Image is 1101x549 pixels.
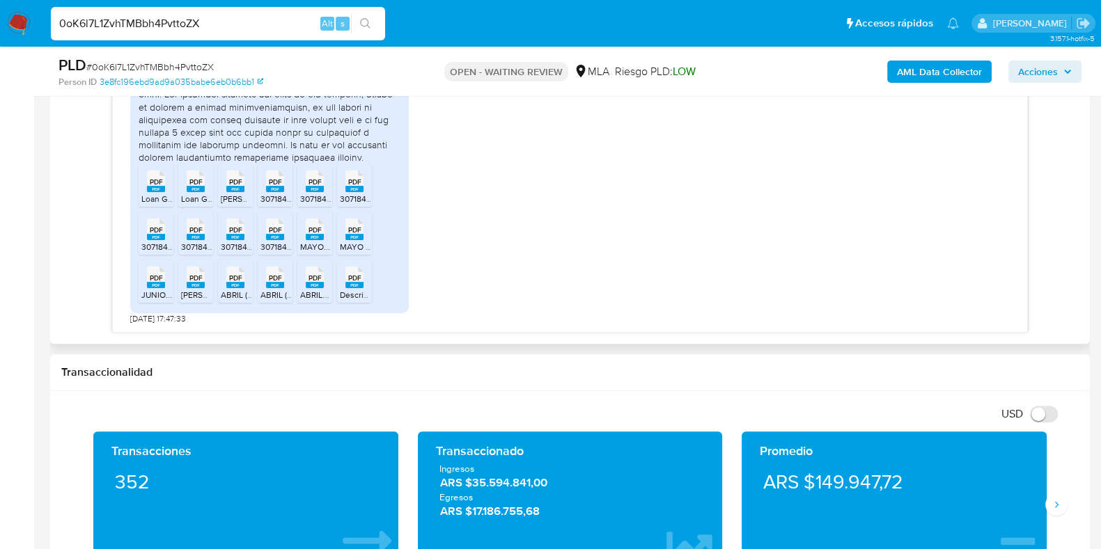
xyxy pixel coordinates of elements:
[348,225,361,234] span: PDF
[1049,33,1094,44] span: 3.157.1-hotfix-5
[51,15,385,33] input: Buscar usuario o caso...
[444,62,568,81] p: OPEN - WAITING REVIEW
[229,177,242,186] span: PDF
[1018,61,1058,83] span: Acciones
[300,289,336,301] span: ABRIL.pdf
[351,14,380,33] button: search-icon
[855,16,933,31] span: Accesos rápidos
[309,225,322,234] span: PDF
[181,289,260,301] span: [PERSON_NAME].pdf
[887,61,992,83] button: AML Data Collector
[1008,61,1082,83] button: Acciones
[221,289,266,301] span: ABRIL (1).pdf
[181,241,501,253] span: 30718400925_006_00001_00000026 emitido [PERSON_NAME] [PERSON_NAME].pdf
[269,225,282,234] span: PDF
[221,193,464,205] span: [PERSON_NAME] 2024 30718400925_006_00001_00000029.pdf
[992,17,1071,30] p: florencia.lera@mercadolibre.com
[269,273,282,283] span: PDF
[348,177,361,186] span: PDF
[181,193,552,205] span: Loan Group SRL - [PERSON_NAME] de [PERSON_NAME][GEOGRAPHIC_DATA] (desde 2024-06).pdf
[300,193,620,205] span: 30718400925_006_00001_00000025 emitido [PERSON_NAME] [PERSON_NAME].pdf
[1076,16,1091,31] a: Salir
[229,225,242,234] span: PDF
[141,241,461,253] span: 30718400925_006_00001_00000024 emitido [PERSON_NAME] [PERSON_NAME].pdf
[269,177,282,186] span: PDF
[673,63,696,79] span: LOW
[300,241,338,253] span: MAYO.pdf
[340,193,659,205] span: 30718400925_006_00001_00000027 emitido [PERSON_NAME] [PERSON_NAME].pdf
[150,177,163,186] span: PDF
[340,241,386,253] span: MAYO (1).pdf
[341,17,345,30] span: s
[340,289,508,301] span: Descripcion de actividad Loan Group SRL.pdf
[189,273,203,283] span: PDF
[58,54,86,76] b: PLD
[150,273,163,283] span: PDF
[86,60,214,74] span: # 0oK6l7L1ZvhTMBbh4PvttoZX
[100,76,263,88] a: 3e8fc196ebd9ad9a035babe6eb0b6bb1
[221,241,374,253] span: 30718400925_001_00001_00000022.pdf
[141,193,383,205] span: Loan Group SRL - Alta Convenio Multilateral (desde 2024-06).pdf
[150,225,163,234] span: PDF
[58,76,97,88] b: Person ID
[309,177,322,186] span: PDF
[309,273,322,283] span: PDF
[61,365,1079,379] h1: Transaccionalidad
[574,64,609,79] div: MLA
[260,193,513,205] span: 30718400925_006_00001_00000023 emitido [PERSON_NAME].pdf
[260,241,414,253] span: 30718400925_001_00001_00000022.pdf
[897,61,982,83] b: AML Data Collector
[130,313,186,324] span: [DATE] 17:47:33
[229,273,242,283] span: PDF
[189,225,203,234] span: PDF
[615,64,696,79] span: Riesgo PLD:
[947,17,959,29] a: Notificaciones
[189,177,203,186] span: PDF
[141,289,180,301] span: JUNIO.pdf
[260,289,308,301] span: ABRIL (2).pdf
[322,17,333,30] span: Alt
[348,273,361,283] span: PDF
